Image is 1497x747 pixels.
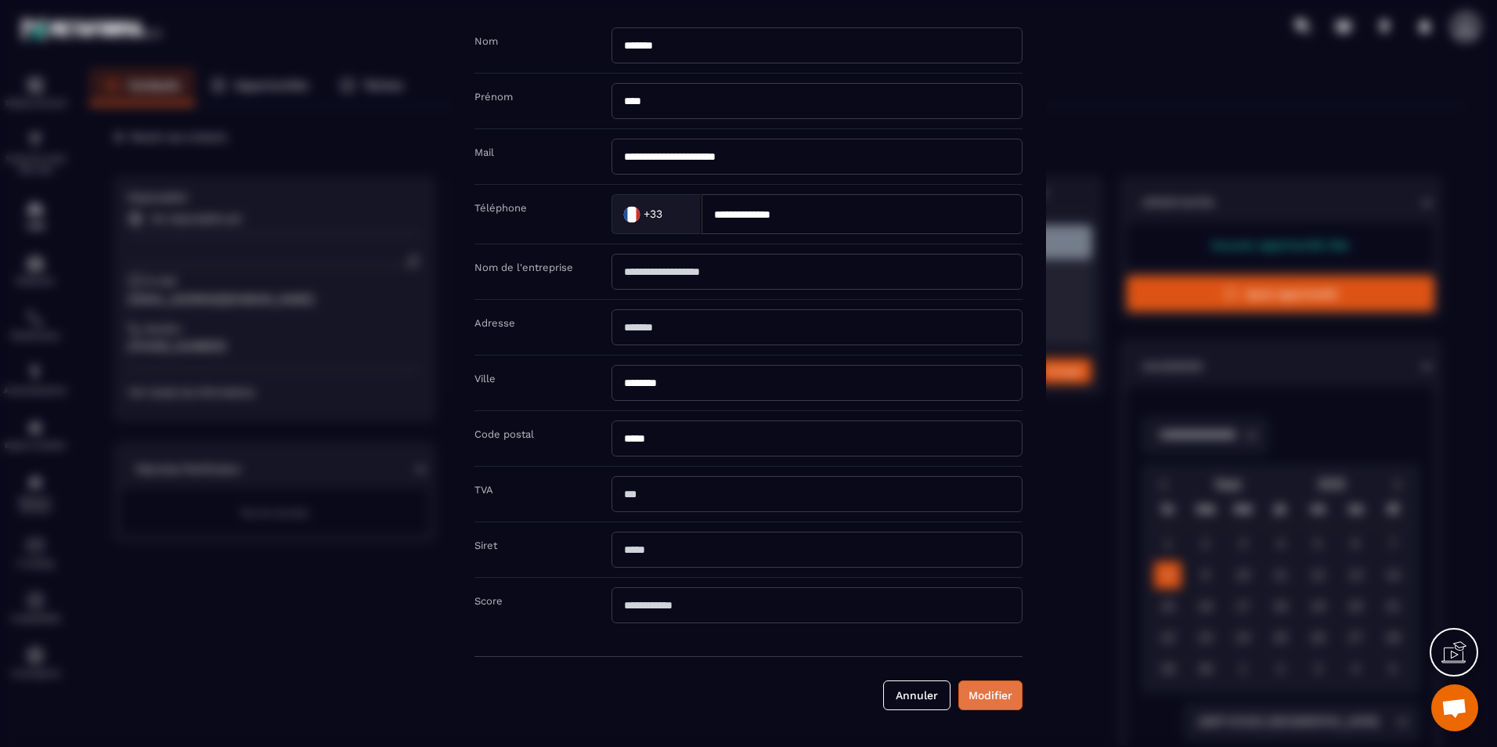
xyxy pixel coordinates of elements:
img: Country Flag [616,198,647,229]
label: Nom [474,35,498,47]
label: TVA [474,484,493,496]
span: +33 [644,206,662,222]
label: Prénom [474,91,513,103]
button: Annuler [883,680,951,710]
label: Score [474,595,503,607]
label: Ville [474,373,496,384]
label: Nom de l'entreprise [474,262,573,273]
button: Modifier [958,680,1023,710]
label: Mail [474,146,494,158]
label: Code postal [474,428,534,440]
div: Search for option [611,194,702,234]
div: Ouvrir le chat [1431,684,1478,731]
label: Adresse [474,317,515,329]
label: Téléphone [474,202,527,214]
label: Siret [474,539,497,551]
input: Search for option [666,202,685,226]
